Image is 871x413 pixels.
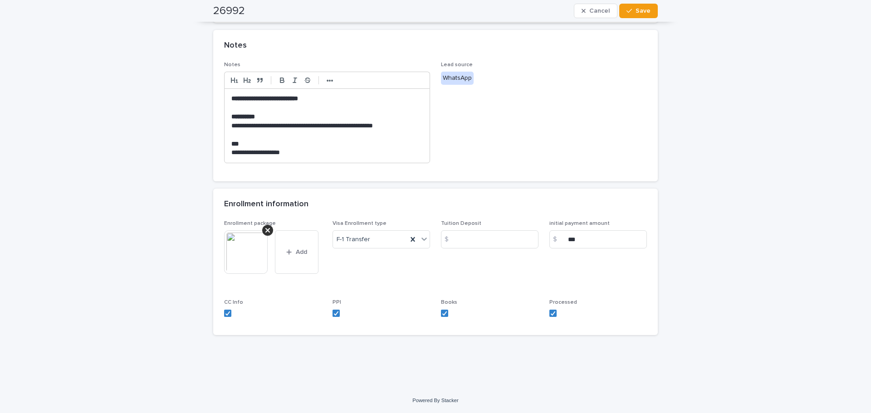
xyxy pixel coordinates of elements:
[296,249,307,255] span: Add
[549,221,610,226] span: initial payment amount
[636,8,651,14] span: Save
[224,62,240,68] span: Notes
[323,75,336,86] button: •••
[224,41,247,51] h2: Notes
[333,300,341,305] span: PPI
[574,4,617,18] button: Cancel
[441,230,459,248] div: $
[333,221,387,226] span: Visa Enrollment type
[327,77,333,84] strong: •••
[337,235,370,244] span: F-1 Transfer
[549,300,577,305] span: Processed
[441,300,457,305] span: Books
[224,300,243,305] span: CC Info
[213,5,245,18] h2: 26992
[224,221,276,226] span: Enrollment package
[275,230,318,274] button: Add
[549,230,568,248] div: $
[441,62,473,68] span: Lead source
[441,221,481,226] span: Tuition Deposit
[224,199,308,209] h2: Enrollment information
[441,72,474,85] div: WhatsApp
[619,4,658,18] button: Save
[589,8,610,14] span: Cancel
[412,398,458,403] a: Powered By Stacker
